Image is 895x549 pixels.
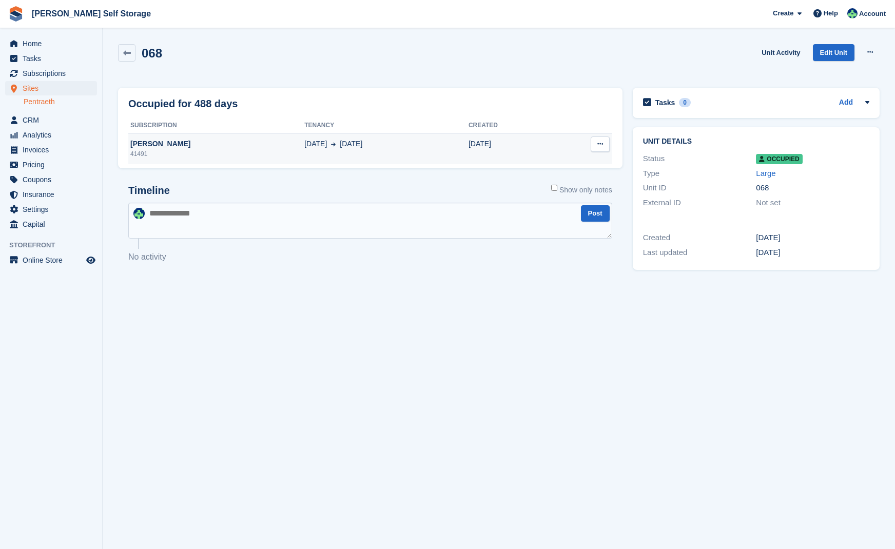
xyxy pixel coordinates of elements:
th: Tenancy [304,117,469,134]
span: Help [824,8,838,18]
img: Dafydd Pritchard [847,8,858,18]
a: Large [756,169,775,178]
span: [DATE] [304,139,327,149]
div: [DATE] [756,247,869,259]
span: Subscriptions [23,66,84,81]
span: Insurance [23,187,84,202]
h2: Tasks [655,98,675,107]
td: [DATE] [469,133,551,164]
a: menu [5,66,97,81]
a: Preview store [85,254,97,266]
h2: Timeline [128,185,170,197]
a: Pentraeth [24,97,97,107]
h2: Unit details [643,138,869,146]
span: Home [23,36,84,51]
a: [PERSON_NAME] Self Storage [28,5,155,22]
a: Edit Unit [813,44,854,61]
img: Dafydd Pritchard [133,208,145,219]
a: menu [5,253,97,267]
a: menu [5,51,97,66]
span: Settings [23,202,84,217]
span: Pricing [23,158,84,172]
a: menu [5,172,97,187]
th: Subscription [128,117,304,134]
a: menu [5,81,97,95]
div: Type [643,168,756,180]
span: Capital [23,217,84,231]
div: [DATE] [756,232,869,244]
a: menu [5,128,97,142]
a: menu [5,187,97,202]
th: Created [469,117,551,134]
h2: 068 [142,46,162,60]
span: Coupons [23,172,84,187]
span: [DATE] [340,139,362,149]
a: Add [839,97,853,109]
span: Create [773,8,793,18]
a: menu [5,143,97,157]
a: Unit Activity [757,44,804,61]
a: menu [5,36,97,51]
span: Tasks [23,51,84,66]
div: Not set [756,197,869,209]
p: No activity [128,251,612,263]
span: Occupied [756,154,802,164]
div: 0 [679,98,691,107]
label: Show only notes [551,185,612,195]
span: Sites [23,81,84,95]
input: Show only notes [551,185,557,191]
span: Storefront [9,240,102,250]
img: stora-icon-8386f47178a22dfd0bd8f6a31ec36ba5ce8667c1dd55bd0f319d3a0aa187defe.svg [8,6,24,22]
a: menu [5,158,97,172]
span: Account [859,9,886,19]
div: Last updated [643,247,756,259]
div: External ID [643,197,756,209]
a: menu [5,217,97,231]
h2: Occupied for 488 days [128,96,238,111]
span: CRM [23,113,84,127]
div: Status [643,153,756,165]
span: Invoices [23,143,84,157]
span: Online Store [23,253,84,267]
a: menu [5,202,97,217]
span: Analytics [23,128,84,142]
div: 068 [756,182,869,194]
a: menu [5,113,97,127]
button: Post [581,205,610,222]
div: Unit ID [643,182,756,194]
div: [PERSON_NAME] [128,139,304,149]
div: Created [643,232,756,244]
div: 41491 [128,149,304,159]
